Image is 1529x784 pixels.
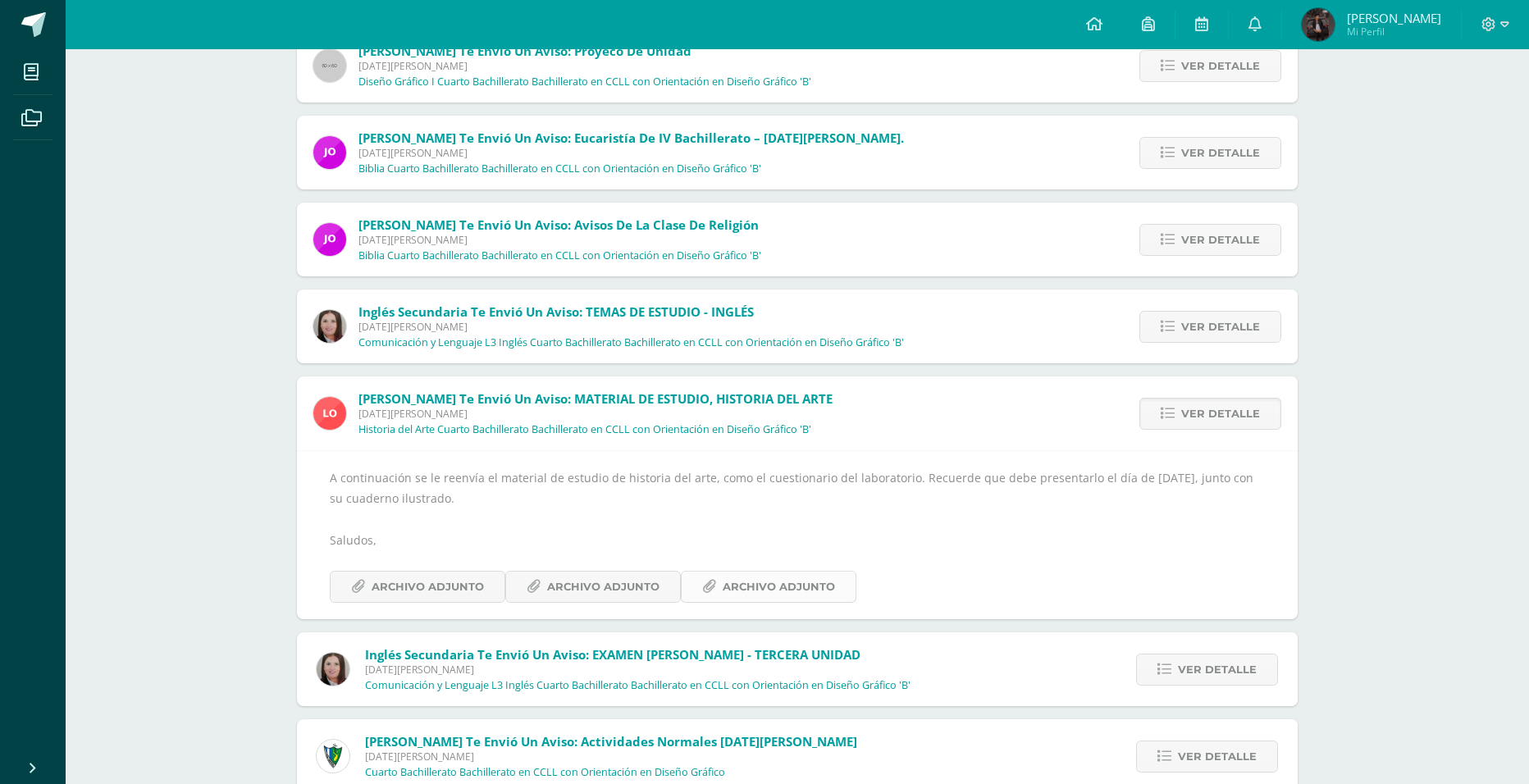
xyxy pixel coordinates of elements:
span: [DATE][PERSON_NAME] [358,233,761,247]
span: [PERSON_NAME] te envió un aviso: MATERIAL DE ESTUDIO, HISTORIA DEL ARTE [358,390,833,407]
span: [DATE][PERSON_NAME] [358,320,904,334]
span: [DATE][PERSON_NAME] [358,407,833,421]
p: Comunicación y Lenguaje L3 Inglés Cuarto Bachillerato Bachillerato en CCLL con Orientación en Dis... [358,336,904,349]
p: Comunicación y Lenguaje L3 Inglés Cuarto Bachillerato Bachillerato en CCLL con Orientación en Dis... [365,679,911,692]
img: 884120ebebb8206990ae697b943f25cf.png [1302,8,1335,41]
span: Inglés Secundaria te envió un aviso: TEMAS DE ESTUDIO - INGLÉS [358,303,754,320]
span: Mi Perfil [1347,25,1441,39]
span: Archivo Adjunto [547,572,660,602]
span: [DATE][PERSON_NAME] [365,663,911,677]
img: 9f174a157161b4ddbe12118a61fed988.png [317,740,349,773]
span: [PERSON_NAME] te envió un aviso: Avisos de la clase de religión [358,217,759,233]
img: 6614adf7432e56e5c9e182f11abb21f1.png [313,136,346,169]
p: Biblia Cuarto Bachillerato Bachillerato en CCLL con Orientación en Diseño Gráfico 'B' [358,249,761,262]
p: Cuarto Bachillerato Bachillerato en CCLL con Orientación en Diseño Gráfico [365,766,725,779]
span: [PERSON_NAME] te envió un aviso: Eucaristía de IV bachillerato – [DATE][PERSON_NAME]. [358,130,904,146]
a: Archivo Adjunto [505,571,681,603]
p: Diseño Gráfico I Cuarto Bachillerato Bachillerato en CCLL con Orientación en Diseño Gráfico 'B' [358,75,811,89]
span: [DATE][PERSON_NAME] [358,146,904,160]
p: Historia del Arte Cuarto Bachillerato Bachillerato en CCLL con Orientación en Diseño Gráfico 'B' [358,423,811,436]
a: Archivo Adjunto [681,571,856,603]
span: [DATE][PERSON_NAME] [358,59,811,73]
img: 6614adf7432e56e5c9e182f11abb21f1.png [313,223,346,256]
img: 8af0450cf43d44e38c4a1497329761f3.png [313,310,346,343]
span: [DATE][PERSON_NAME] [365,750,857,763]
span: Ver detalle [1181,312,1260,342]
img: 60x60 [313,49,346,82]
span: Ver detalle [1178,741,1257,772]
span: Archivo Adjunto [723,572,835,602]
span: Ver detalle [1181,51,1260,81]
span: Archivo Adjunto [372,572,484,602]
span: Ver detalle [1181,138,1260,168]
span: Ver detalle [1181,399,1260,429]
span: Ver detalle [1178,654,1257,685]
span: Ver detalle [1181,225,1260,255]
span: [PERSON_NAME] te envió un aviso: Actividades Normales [DATE][PERSON_NAME] [365,733,857,750]
span: Inglés Secundaria te envió un aviso: EXAMEN [PERSON_NAME] - TERCERA UNIDAD [365,646,860,663]
span: [PERSON_NAME] te envió un aviso: Proyeco de unidad [358,43,691,59]
span: [PERSON_NAME] [1347,10,1441,26]
img: 8af0450cf43d44e38c4a1497329761f3.png [317,653,349,686]
p: Biblia Cuarto Bachillerato Bachillerato en CCLL con Orientación en Diseño Gráfico 'B' [358,162,761,175]
div: A continuación se le reenvía el material de estudio de historia del arte, como el cuestionario de... [330,467,1265,603]
a: Archivo Adjunto [330,571,505,603]
img: 59290ed508a7c2aec46e59874efad3b5.png [313,397,346,430]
